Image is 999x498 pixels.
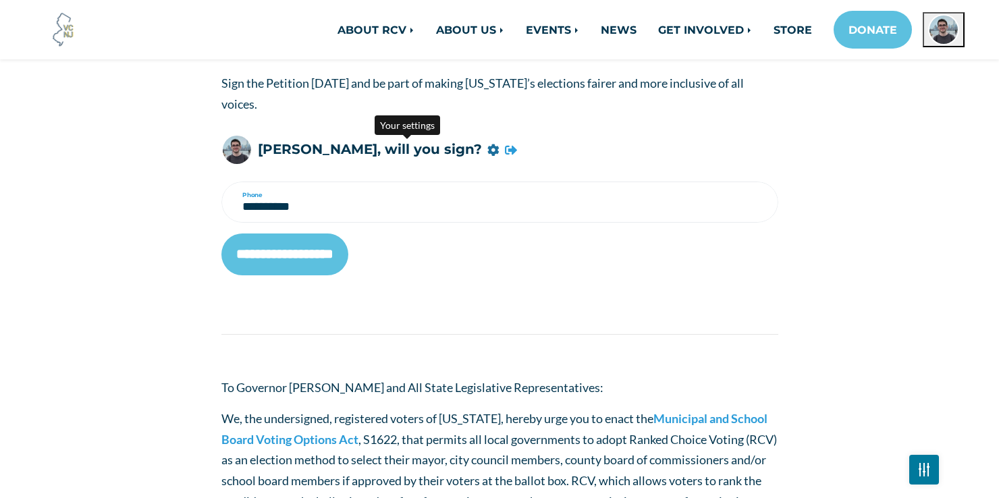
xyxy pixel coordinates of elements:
[515,16,590,43] a: EVENTS
[221,411,767,447] a: Municipal and School Board Voting Options Act
[258,142,482,158] h5: [PERSON_NAME], will you sign?
[928,14,959,45] img: John Cunningham
[45,11,82,48] img: Voter Choice NJ
[834,11,912,49] a: DONATE
[375,115,440,135] div: Your settings
[590,16,647,43] a: NEWS
[425,16,515,43] a: ABOUT US
[919,466,929,472] img: Fader
[221,11,965,49] nav: Main navigation
[221,380,603,395] span: To Governor [PERSON_NAME] and All State Legislative Representatives:
[221,134,252,165] img: John Cunningham
[327,16,425,43] a: ABOUT RCV
[647,16,763,43] a: GET INVOLVED
[923,12,965,47] button: Open profile menu for John Cunningham
[763,16,823,43] a: STORE
[221,76,744,111] span: Sign the Petition [DATE] and be part of making [US_STATE]’s elections fairer and more inclusive o...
